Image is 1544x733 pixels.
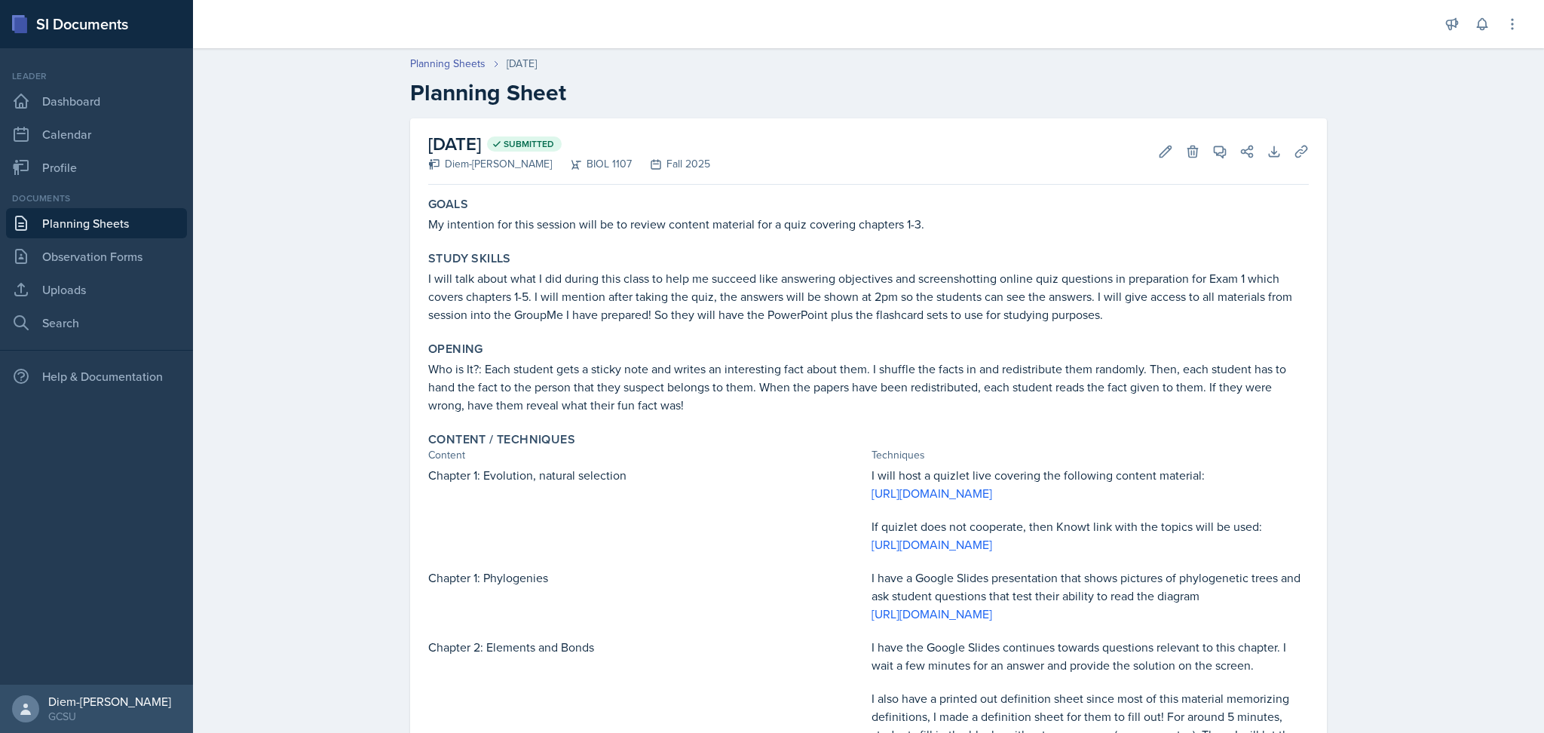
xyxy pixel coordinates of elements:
[872,447,1309,463] div: Techniques
[428,130,710,158] h2: [DATE]
[504,138,554,150] span: Submitted
[428,251,511,266] label: Study Skills
[552,156,632,172] div: BIOL 1107
[428,638,865,656] p: Chapter 2: Elements and Bonds
[872,517,1309,535] p: If quizlet does not cooperate, then Knowt link with the topics will be used:
[410,79,1327,106] h2: Planning Sheet
[428,269,1309,324] p: I will talk about what I did during this class to help me succeed like answering objectives and s...
[6,192,187,205] div: Documents
[6,308,187,338] a: Search
[48,694,171,709] div: Diem-[PERSON_NAME]
[872,638,1309,674] p: I have the Google Slides continues towards questions relevant to this chapter. I wait a few minut...
[428,466,865,484] p: Chapter 1: Evolution, natural selection
[6,208,187,238] a: Planning Sheets
[872,606,992,622] a: [URL][DOMAIN_NAME]
[872,536,992,553] a: [URL][DOMAIN_NAME]
[428,360,1309,414] p: Who is It?: Each student gets a sticky note and writes an interesting fact about them. I shuffle ...
[428,215,1309,233] p: My intention for this session will be to review content material for a quiz covering chapters 1-3.
[6,86,187,116] a: Dashboard
[6,69,187,83] div: Leader
[6,241,187,271] a: Observation Forms
[428,156,552,172] div: Diem-[PERSON_NAME]
[6,274,187,305] a: Uploads
[428,432,575,447] label: Content / Techniques
[507,56,537,72] div: [DATE]
[48,709,171,724] div: GCSU
[6,119,187,149] a: Calendar
[6,361,187,391] div: Help & Documentation
[6,152,187,182] a: Profile
[428,569,865,587] p: Chapter 1: Phylogenies
[428,197,468,212] label: Goals
[872,569,1309,605] p: I have a Google Slides presentation that shows pictures of phylogenetic trees and ask student que...
[872,485,992,501] a: [URL][DOMAIN_NAME]
[428,447,865,463] div: Content
[410,56,486,72] a: Planning Sheets
[872,466,1309,484] p: I will host a quizlet live covering the following content material:
[632,156,710,172] div: Fall 2025
[428,342,483,357] label: Opening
